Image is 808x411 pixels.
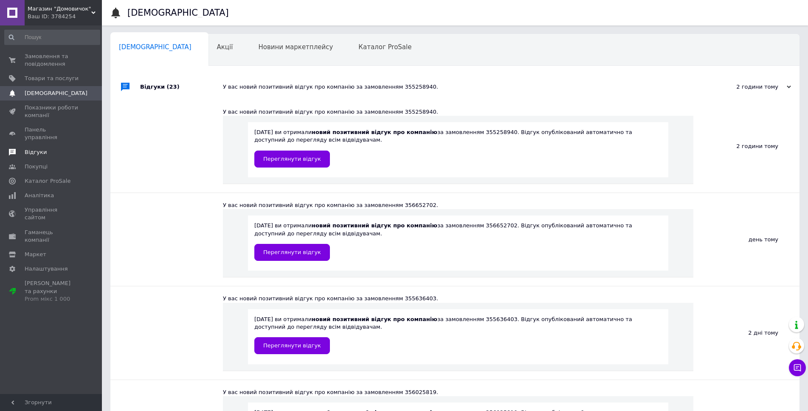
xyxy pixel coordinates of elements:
[25,229,79,244] span: Гаманець компанії
[223,201,693,209] div: У вас новий позитивний відгук про компанію за замовленням 356652702.
[4,30,100,45] input: Пошук
[25,295,79,303] div: Prom мікс 1 000
[263,156,321,162] span: Переглянути відгук
[223,108,693,116] div: У вас новий позитивний відгук про компанію за замовленням 355258940.
[312,222,437,229] b: новий позитивний відгук про компанію
[25,280,79,303] span: [PERSON_NAME] та рахунки
[693,286,800,379] div: 2 дні тому
[254,129,662,167] div: [DATE] ви отримали за замовленням 355258940. Відгук опублікований автоматично та доступний до пер...
[28,13,102,20] div: Ваш ID: 3784254
[693,100,800,193] div: 2 години тому
[119,43,191,51] span: [DEMOGRAPHIC_DATA]
[25,251,46,258] span: Маркет
[167,84,180,90] span: (23)
[25,163,48,171] span: Покупці
[25,126,79,141] span: Панель управління
[258,43,333,51] span: Новини маркетплейсу
[140,74,223,100] div: Відгуки
[223,389,693,396] div: У вас новий позитивний відгук про компанію за замовленням 356025819.
[693,193,800,286] div: день тому
[254,337,330,354] a: Переглянути відгук
[25,75,79,82] span: Товари та послуги
[25,89,87,97] span: [DEMOGRAPHIC_DATA]
[706,83,791,91] div: 2 години тому
[223,83,706,91] div: У вас новий позитивний відгук про компанію за замовленням 355258940.
[223,295,693,302] div: У вас новий позитивний відгук про компанію за замовленням 355636403.
[25,192,54,199] span: Аналітика
[25,104,79,119] span: Показники роботи компанії
[217,43,233,51] span: Акції
[25,177,70,185] span: Каталог ProSale
[312,316,437,322] b: новий позитивний відгук про компанію
[254,222,662,260] div: [DATE] ви отримали за замовленням 356652702. Відгук опублікований автоматично та доступний до пер...
[28,5,91,13] span: Магазин "Домовичок"
[312,129,437,135] b: новий позитивний відгук про компанію
[254,151,330,168] a: Переглянути відгук
[263,342,321,349] span: Переглянути відгук
[127,8,229,18] h1: [DEMOGRAPHIC_DATA]
[25,206,79,221] span: Управління сайтом
[25,53,79,68] span: Замовлення та повідомлення
[789,359,806,376] button: Чат з покупцем
[263,249,321,255] span: Переглянути відгук
[358,43,411,51] span: Каталог ProSale
[25,148,47,156] span: Відгуки
[254,244,330,261] a: Переглянути відгук
[25,265,68,273] span: Налаштування
[254,316,662,354] div: [DATE] ви отримали за замовленням 355636403. Відгук опублікований автоматично та доступний до пер...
